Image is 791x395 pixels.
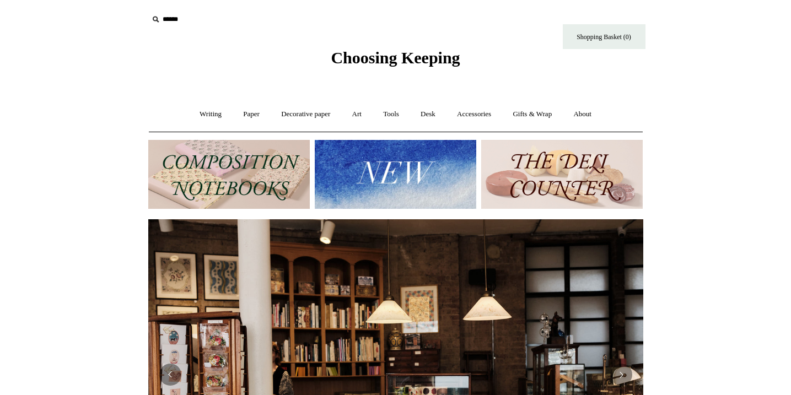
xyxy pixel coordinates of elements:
[159,364,181,386] button: Previous
[447,100,501,129] a: Accessories
[331,48,460,67] span: Choosing Keeping
[271,100,340,129] a: Decorative paper
[563,24,645,49] a: Shopping Basket (0)
[315,140,476,209] img: New.jpg__PID:f73bdf93-380a-4a35-bcfe-7823039498e1
[148,140,310,209] img: 202302 Composition ledgers.jpg__PID:69722ee6-fa44-49dd-a067-31375e5d54ec
[233,100,270,129] a: Paper
[373,100,409,129] a: Tools
[610,364,632,386] button: Next
[481,140,643,209] img: The Deli Counter
[503,100,562,129] a: Gifts & Wrap
[563,100,601,129] a: About
[411,100,445,129] a: Desk
[342,100,372,129] a: Art
[190,100,232,129] a: Writing
[331,57,460,65] a: Choosing Keeping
